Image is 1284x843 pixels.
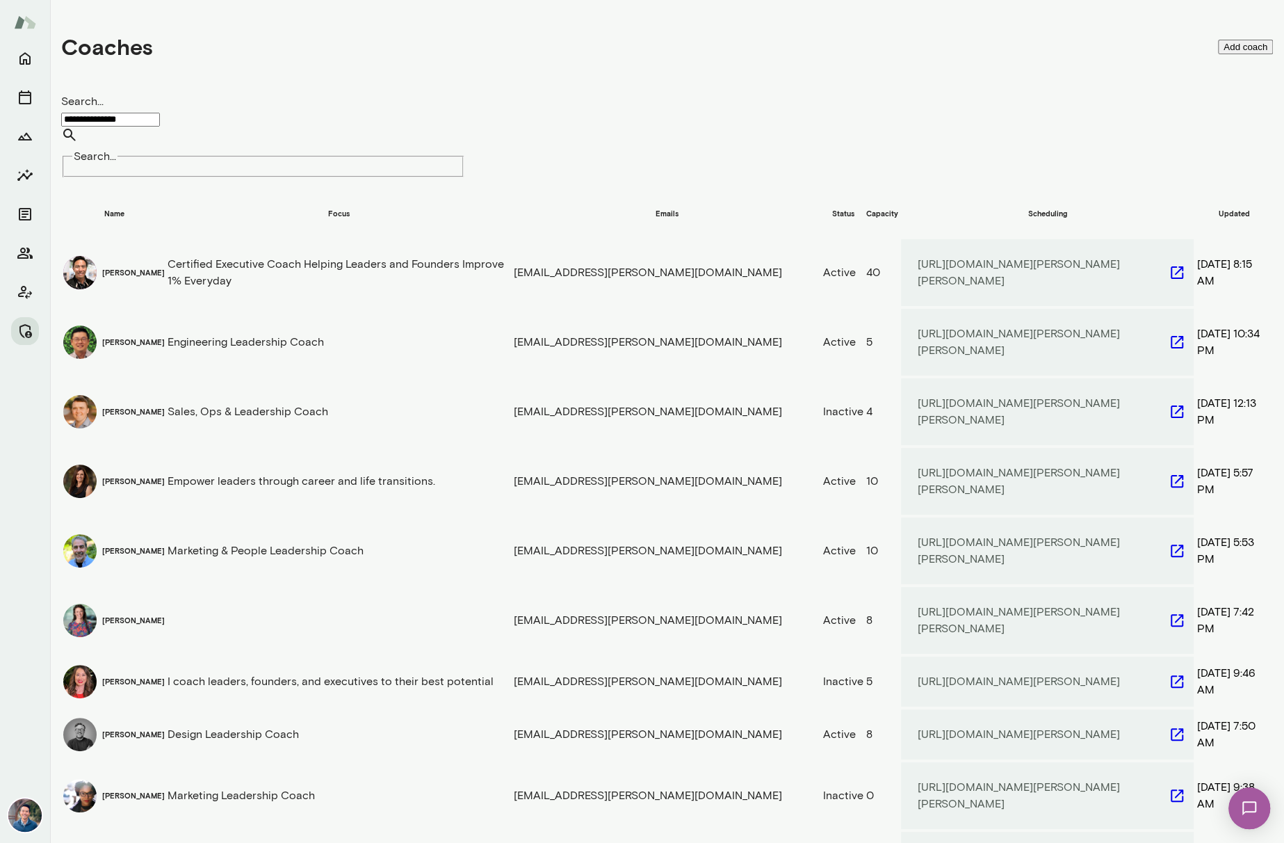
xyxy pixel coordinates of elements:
td: [EMAIL_ADDRESS][PERSON_NAME][DOMAIN_NAME] [513,586,821,655]
td: [DATE] 10:34 PM [1196,308,1271,376]
td: 40 [866,239,899,307]
td: [EMAIL_ADDRESS][PERSON_NAME][DOMAIN_NAME] [513,517,821,585]
td: Active [822,239,864,307]
img: Mento [14,9,36,35]
td: Inactive [822,762,864,830]
img: Albert Villarde [63,256,97,289]
td: 8 [866,586,899,655]
h6: Emails [514,208,820,219]
td: 10 [866,517,899,585]
td: [EMAIL_ADDRESS][PERSON_NAME][DOMAIN_NAME] [513,762,821,830]
img: Dane Howard [63,718,97,751]
h6: Capacity [866,208,898,219]
p: [URL][DOMAIN_NAME][PERSON_NAME][PERSON_NAME] [918,779,1169,812]
span: Search... [74,150,116,163]
button: Home [11,45,39,72]
td: Active [822,517,864,585]
button: Documents [11,200,39,228]
h6: [PERSON_NAME] [102,476,165,487]
p: [URL][DOMAIN_NAME][PERSON_NAME][PERSON_NAME] [918,395,1169,428]
h6: [PERSON_NAME] [102,729,165,740]
h6: [PERSON_NAME] [102,545,165,556]
td: Design Leadership Coach [167,709,512,760]
h6: [PERSON_NAME] [102,676,165,687]
td: 4 [866,378,899,446]
p: [URL][DOMAIN_NAME][PERSON_NAME][PERSON_NAME] [918,534,1169,568]
h6: Scheduling [901,208,1194,219]
h6: Status [823,208,863,219]
img: Christina Pan [63,665,97,698]
td: Sales, Ops & Leadership Coach [167,378,512,446]
button: Insights [11,161,39,189]
button: Sessions [11,83,39,111]
td: Active [822,308,864,376]
button: Growth Plan [11,122,39,150]
p: [URL][DOMAIN_NAME][PERSON_NAME][PERSON_NAME] [918,604,1169,637]
h4: Coaches [61,33,153,60]
img: Alex Yu [8,798,42,832]
h6: [PERSON_NAME] [102,337,165,348]
td: [DATE] 12:13 PM [1196,378,1271,446]
td: [DATE] 7:50 AM [1196,709,1271,760]
label: Search... [61,95,104,108]
td: Marketing & People Leadership Coach [167,517,512,585]
h6: Focus [168,208,511,219]
td: Active [822,586,864,655]
button: Client app [11,278,39,306]
h6: [PERSON_NAME] [102,267,165,278]
h6: [PERSON_NAME] [102,406,165,417]
td: [DATE] 5:53 PM [1196,517,1271,585]
button: Manage [11,317,39,345]
p: [URL][DOMAIN_NAME][PERSON_NAME][PERSON_NAME] [918,256,1169,289]
p: [URL][DOMAIN_NAME][PERSON_NAME][PERSON_NAME] [918,465,1169,498]
td: Empower leaders through career and life transitions. [167,447,512,515]
td: Inactive [822,656,864,707]
img: Brandon Chinn [63,326,97,359]
img: Charles Silvestro [63,534,97,568]
td: [DATE] 9:46 AM [1196,656,1271,707]
td: [EMAIL_ADDRESS][PERSON_NAME][DOMAIN_NAME] [513,447,821,515]
td: Active [822,447,864,515]
img: Brandon Poling [63,395,97,428]
td: 8 [866,709,899,760]
button: Members [11,239,39,267]
td: 10 [866,447,899,515]
td: [EMAIL_ADDRESS][PERSON_NAME][DOMAIN_NAME] [513,378,821,446]
td: Inactive [822,378,864,446]
td: Engineering Leadership Coach [167,308,512,376]
h6: Updated [1196,208,1271,219]
td: Active [822,709,864,760]
td: [EMAIL_ADDRESS][PERSON_NAME][DOMAIN_NAME] [513,656,821,707]
p: [URL][DOMAIN_NAME][PERSON_NAME][PERSON_NAME] [918,326,1169,359]
td: [DATE] 9:38 AM [1196,762,1271,830]
td: 0 [866,762,899,830]
h6: [PERSON_NAME] [102,790,165,801]
td: Marketing Leadership Coach [167,762,512,830]
td: [EMAIL_ADDRESS][PERSON_NAME][DOMAIN_NAME] [513,239,821,307]
p: [URL][DOMAIN_NAME][PERSON_NAME] [918,726,1120,743]
td: [EMAIL_ADDRESS][PERSON_NAME][DOMAIN_NAME] [513,709,821,760]
button: Add coach [1218,40,1273,54]
img: Dara Wilson [63,779,97,812]
td: 5 [866,308,899,376]
td: [DATE] 8:15 AM [1196,239,1271,307]
td: Certified Executive Coach Helping Leaders and Founders Improve 1% Everyday [167,239,512,307]
td: [DATE] 5:57 PM [1196,447,1271,515]
img: Carrie Atkin [63,465,97,498]
h6: Name [63,208,165,219]
td: 5 [866,656,899,707]
h6: [PERSON_NAME] [102,615,165,626]
td: I coach leaders, founders, and executives to their best potential [167,656,512,707]
p: [URL][DOMAIN_NAME][PERSON_NAME] [918,673,1120,690]
td: [EMAIL_ADDRESS][PERSON_NAME][DOMAIN_NAME] [513,308,821,376]
td: [DATE] 7:42 PM [1196,586,1271,655]
img: Christina Knoll [63,604,97,637]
